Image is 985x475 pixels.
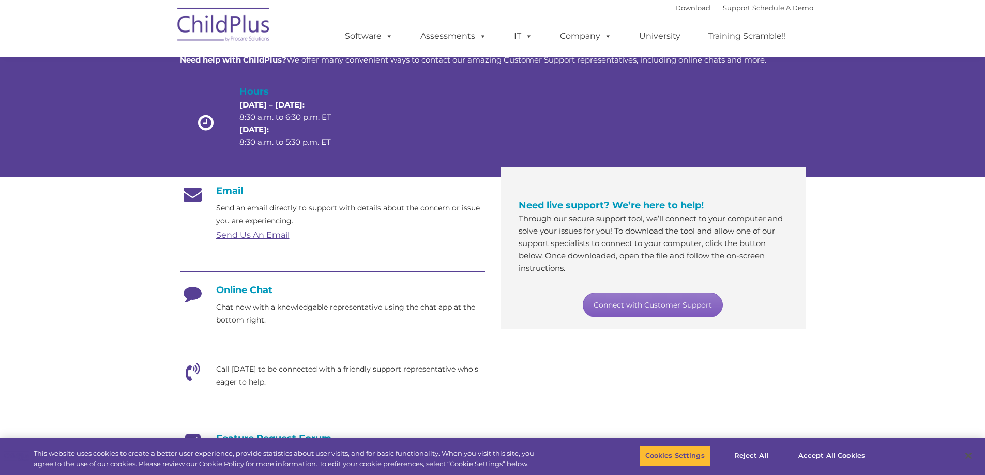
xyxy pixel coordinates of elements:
[793,445,871,467] button: Accept All Cookies
[583,293,723,317] a: Connect with Customer Support
[957,445,980,467] button: Close
[216,230,290,240] a: Send Us An Email
[752,4,813,12] a: Schedule A Demo
[335,26,403,47] a: Software
[216,301,485,327] p: Chat now with a knowledgable representative using the chat app at the bottom right.
[550,26,622,47] a: Company
[675,4,813,12] font: |
[698,26,796,47] a: Training Scramble!!
[239,99,349,148] p: 8:30 a.m. to 6:30 p.m. ET 8:30 a.m. to 5:30 p.m. ET
[239,84,349,99] h4: Hours
[723,4,750,12] a: Support
[640,445,710,467] button: Cookies Settings
[719,445,784,467] button: Reject All
[519,200,704,211] span: Need live support? We’re here to help!
[180,185,485,196] h4: Email
[410,26,497,47] a: Assessments
[519,212,787,274] p: Through our secure support tool, we’ll connect to your computer and solve your issues for you! To...
[629,26,691,47] a: University
[180,433,485,444] h4: Feature Request Forum
[675,4,710,12] a: Download
[180,284,485,296] h4: Online Chat
[504,26,543,47] a: IT
[180,55,766,65] span: We offer many convenient ways to contact our amazing Customer Support representatives, including ...
[180,55,286,65] strong: Need help with ChildPlus?
[239,125,269,134] strong: [DATE]:
[34,449,542,469] div: This website uses cookies to create a better user experience, provide statistics about user visit...
[172,1,276,52] img: ChildPlus by Procare Solutions
[239,100,305,110] strong: [DATE] – [DATE]:
[216,202,485,227] p: Send an email directly to support with details about the concern or issue you are experiencing.
[216,363,485,389] p: Call [DATE] to be connected with a friendly support representative who's eager to help.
